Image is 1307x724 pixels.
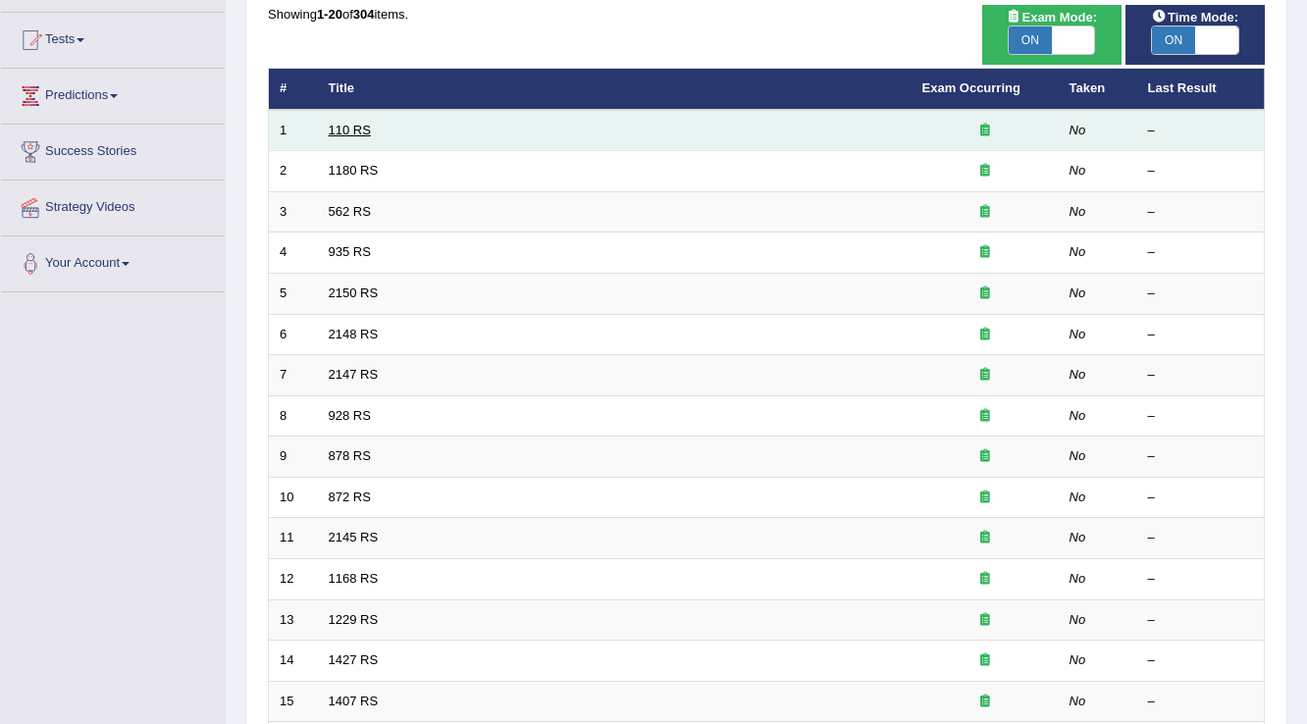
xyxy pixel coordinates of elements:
[329,408,371,423] a: 928 RS
[329,244,371,259] a: 935 RS
[1148,203,1254,222] div: –
[1,125,225,174] a: Success Stories
[329,490,371,504] a: 872 RS
[1148,243,1254,262] div: –
[269,437,318,478] td: 9
[269,518,318,559] td: 11
[922,407,1048,426] div: Exam occurring question
[922,651,1048,670] div: Exam occurring question
[1148,611,1254,630] div: –
[1,69,225,118] a: Predictions
[1070,490,1086,504] em: No
[329,285,379,300] a: 2150 RS
[1,13,225,62] a: Tests
[1070,123,1086,137] em: No
[1148,693,1254,711] div: –
[922,122,1048,140] div: Exam occurring question
[922,489,1048,507] div: Exam occurring question
[1070,530,1086,544] em: No
[329,694,379,708] a: 1407 RS
[269,477,318,518] td: 10
[329,367,379,382] a: 2147 RS
[329,327,379,341] a: 2148 RS
[269,641,318,682] td: 14
[1070,652,1086,667] em: No
[269,69,318,110] th: #
[1148,284,1254,303] div: –
[982,5,1122,65] div: Show exams occurring in exams
[317,7,342,22] b: 1-20
[353,7,375,22] b: 304
[1148,407,1254,426] div: –
[269,599,318,641] td: 13
[922,366,1048,385] div: Exam occurring question
[1070,244,1086,259] em: No
[1009,26,1052,54] span: ON
[269,681,318,722] td: 15
[1148,489,1254,507] div: –
[1070,163,1086,178] em: No
[922,203,1048,222] div: Exam occurring question
[1148,122,1254,140] div: –
[922,326,1048,344] div: Exam occurring question
[922,570,1048,589] div: Exam occurring question
[1070,612,1086,627] em: No
[922,284,1048,303] div: Exam occurring question
[1070,571,1086,586] em: No
[269,151,318,192] td: 2
[1070,408,1086,423] em: No
[329,204,371,219] a: 562 RS
[269,274,318,315] td: 5
[922,162,1048,181] div: Exam occurring question
[318,69,912,110] th: Title
[1148,570,1254,589] div: –
[329,123,371,137] a: 110 RS
[1070,367,1086,382] em: No
[1152,26,1195,54] span: ON
[269,314,318,355] td: 6
[922,529,1048,547] div: Exam occurring question
[1137,69,1265,110] th: Last Result
[998,7,1104,27] span: Exam Mode:
[269,395,318,437] td: 8
[268,5,1265,24] div: Showing of items.
[329,612,379,627] a: 1229 RS
[329,652,379,667] a: 1427 RS
[1070,327,1086,341] em: No
[1070,694,1086,708] em: No
[922,693,1048,711] div: Exam occurring question
[329,163,379,178] a: 1180 RS
[1,181,225,230] a: Strategy Videos
[1148,447,1254,466] div: –
[269,110,318,151] td: 1
[269,191,318,233] td: 3
[269,355,318,396] td: 7
[1148,162,1254,181] div: –
[1148,326,1254,344] div: –
[1148,651,1254,670] div: –
[1148,529,1254,547] div: –
[1059,69,1137,110] th: Taken
[269,233,318,274] td: 4
[1148,366,1254,385] div: –
[329,448,371,463] a: 878 RS
[1070,204,1086,219] em: No
[329,530,379,544] a: 2145 RS
[1144,7,1246,27] span: Time Mode:
[329,571,379,586] a: 1168 RS
[269,558,318,599] td: 12
[922,611,1048,630] div: Exam occurring question
[922,447,1048,466] div: Exam occurring question
[922,80,1020,95] a: Exam Occurring
[1,236,225,285] a: Your Account
[1070,285,1086,300] em: No
[1070,448,1086,463] em: No
[922,243,1048,262] div: Exam occurring question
